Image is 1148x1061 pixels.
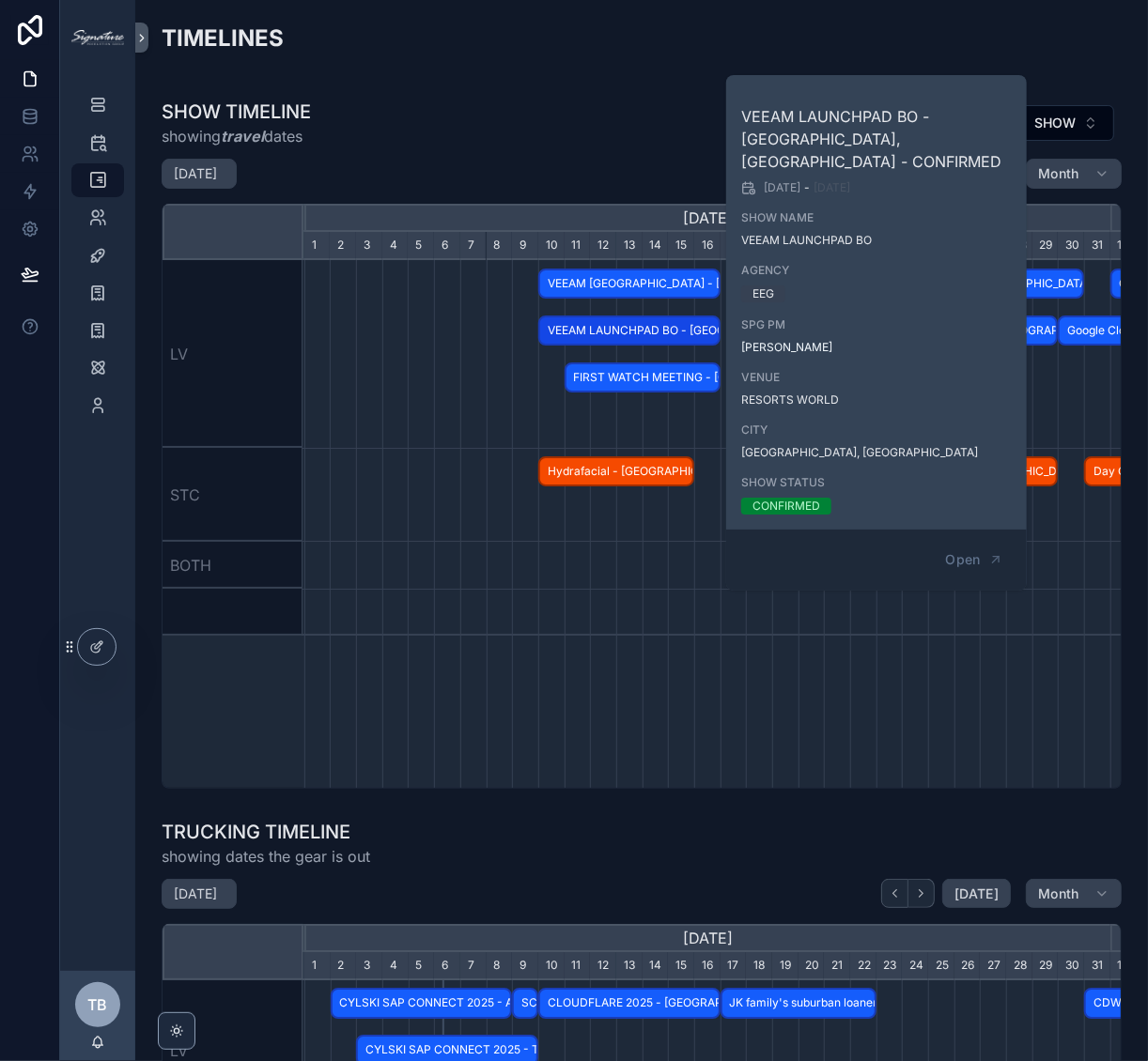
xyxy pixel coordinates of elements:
div: 9 [512,952,538,980]
button: Open [933,545,1015,576]
div: scrollable content [60,75,135,447]
img: App logo [71,30,124,45]
span: SPG PM [741,317,1012,332]
div: 7 [460,232,487,260]
div: VEEAM LAUNCHPAD THEATER - Las Vegas, NV - CONFIRMED [538,269,721,300]
div: 24 [902,952,928,980]
div: 6 [434,232,460,260]
div: FIRST WATCH MEETING - Las Vegas, NV - CONFIRMED [565,362,721,393]
span: CYLSKI SAP CONNECT 2025 - AZURE BALLROOM - [GEOGRAPHIC_DATA], [GEOGRAPHIC_DATA] - CONFIRMED [333,988,511,1019]
div: 25 [928,952,954,980]
div: CONFIRMED [752,498,820,515]
div: 16 [694,952,721,980]
span: VEEAM LAUNCHPAD BO [741,233,1012,248]
div: 29 [1032,952,1059,980]
div: CLOUDFLARE 2025 - Las Vegas, NV - CONFIRMED [538,988,721,1019]
div: 12 [590,232,616,260]
span: [DATE] [814,180,850,195]
div: 16 [694,232,721,260]
div: 11 [565,232,591,260]
div: 10 [538,232,565,260]
span: RESORTS WORLD [741,392,1012,407]
div: 15 [668,232,694,260]
div: CYLSKI SAP CONNECT 2025 - AZURE BALLROOM - Las Vegas, NV - CONFIRMED [331,988,513,1019]
div: 13 [616,232,643,260]
div: 17 [721,952,747,980]
span: showing dates the gear is out [162,845,370,868]
div: SCREENWORKS RENTAL SHIPS FROM LV - [512,988,538,1019]
span: showing dates [162,125,311,147]
span: TB [88,993,108,1016]
div: 29 [1032,232,1059,260]
div: 4 [382,952,409,980]
span: SHOW [1034,114,1076,132]
div: 6 [434,952,460,980]
div: 18 [746,952,772,980]
div: 22 [850,952,877,980]
button: Select Button [1018,105,1114,141]
div: 31 [1084,232,1110,260]
div: 30 [1058,232,1084,260]
div: 2 [330,232,356,260]
div: 21 [824,952,850,980]
span: SHOW NAME [741,210,1012,225]
span: CLOUDFLARE 2025 - [GEOGRAPHIC_DATA], [GEOGRAPHIC_DATA] - CONFIRMED [540,988,719,1019]
div: JK family's suburban loaner - [721,988,877,1019]
span: SCREENWORKS RENTAL SHIPS FROM LV - [514,988,536,1019]
div: 8 [487,232,513,260]
div: 15 [668,952,694,980]
h2: TIMELINES [162,23,284,54]
em: travel [221,127,264,146]
div: 2 [331,952,357,980]
div: 5 [409,952,435,980]
span: VEEAM LAUNCHPAD BO - [GEOGRAPHIC_DATA], [GEOGRAPHIC_DATA] - CONFIRMED [540,315,719,346]
div: 11 [565,952,591,980]
span: [GEOGRAPHIC_DATA], [GEOGRAPHIC_DATA] [741,445,1012,460]
div: 5 [408,232,434,260]
div: LV [163,260,303,448]
span: - [804,180,810,195]
h2: [DATE] [174,164,217,183]
span: SHOW STATUS [741,475,1012,490]
div: 3 [356,952,382,980]
div: 3 [356,232,382,260]
div: 1 [304,952,331,980]
span: CITY [741,423,1012,438]
div: EEG [752,285,774,302]
div: 10 [538,952,565,980]
div: 26 [954,952,981,980]
span: VEEAM [GEOGRAPHIC_DATA] - [GEOGRAPHIC_DATA], [GEOGRAPHIC_DATA] - CONFIRMED [540,269,719,300]
div: [DATE] [304,924,1110,952]
h2: VEEAM LAUNCHPAD BO - [GEOGRAPHIC_DATA], [GEOGRAPHIC_DATA] - CONFIRMED [741,105,1012,173]
a: [PERSON_NAME] [741,340,832,355]
div: 7 [460,952,487,980]
div: 1 [304,232,331,260]
span: Hydrafacial - [GEOGRAPHIC_DATA], [GEOGRAPHIC_DATA] - HOLD [540,456,692,487]
div: STC [163,448,303,542]
div: 28 [1006,952,1032,980]
div: 27 [980,952,1006,980]
div: 19 [772,952,799,980]
button: [DATE] [942,879,1011,909]
div: 1 [1110,232,1137,260]
div: Hydrafacial - Orlando, FL - HOLD [538,456,694,487]
div: 9 [512,232,538,260]
div: [DATE] [304,204,1110,232]
span: AGENCY [741,263,1012,278]
div: VEEAM LAUNCHPAD BO - Las Vegas, NV - CONFIRMED [538,315,721,346]
span: VENUE [741,370,1012,385]
span: FIRST WATCH MEETING - [GEOGRAPHIC_DATA], [GEOGRAPHIC_DATA] - CONFIRMED [566,362,719,393]
span: Month [1038,165,1079,182]
div: 20 [799,952,825,980]
h1: SHOW TIMELINE [162,99,311,125]
h1: TRUCKING TIMELINE [162,819,370,845]
span: [DATE] [954,885,999,902]
div: 12 [590,952,616,980]
div: 23 [877,952,903,980]
div: 4 [382,232,409,260]
span: JK family's suburban loaner - [722,988,875,1019]
div: 30 [1058,952,1084,980]
span: Month [1038,885,1079,902]
h2: [DATE] [174,884,217,903]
